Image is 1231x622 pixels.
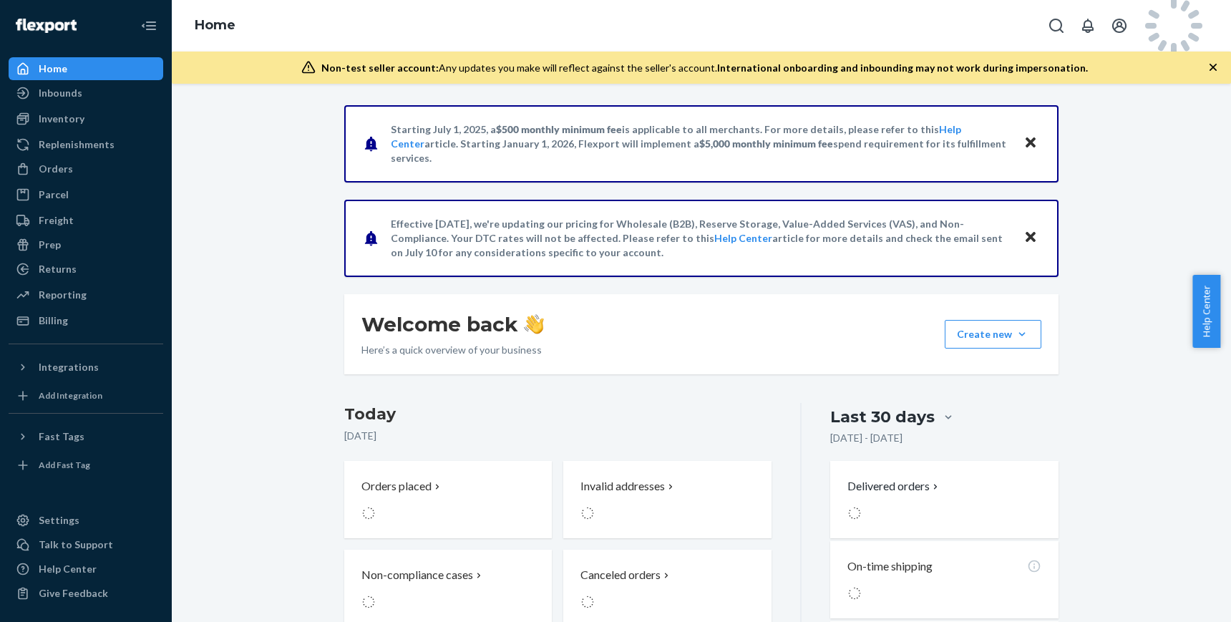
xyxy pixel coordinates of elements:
div: Orders [39,162,73,176]
a: Add Integration [9,384,163,407]
a: Inbounds [9,82,163,105]
p: Non-compliance cases [361,567,473,583]
a: Parcel [9,183,163,206]
h1: Welcome back [361,311,544,337]
div: Freight [39,213,74,228]
a: Help Center [714,232,772,244]
button: Open Search Box [1042,11,1071,40]
div: Inventory [39,112,84,126]
div: Give Feedback [39,586,108,601]
p: Here’s a quick overview of your business [361,343,544,357]
p: Starting July 1, 2025, a is applicable to all merchants. For more details, please refer to this a... [391,122,1010,165]
div: Returns [39,262,77,276]
button: Open account menu [1105,11,1134,40]
div: Help Center [39,562,97,576]
div: Reporting [39,288,87,302]
div: Add Fast Tag [39,459,90,471]
a: Orders [9,157,163,180]
p: On-time shipping [847,558,933,575]
div: Talk to Support [39,538,113,552]
a: Home [9,57,163,80]
button: Open notifications [1074,11,1102,40]
button: Integrations [9,356,163,379]
div: Inbounds [39,86,82,100]
a: Replenishments [9,133,163,156]
ol: breadcrumbs [183,5,247,47]
span: Non-test seller account: [321,62,439,74]
button: Close [1021,133,1040,154]
div: Add Integration [39,389,102,402]
span: $500 monthly minimum fee [496,123,622,135]
button: Create new [945,320,1041,349]
button: Give Feedback [9,582,163,605]
p: Invalid addresses [580,478,665,495]
div: Prep [39,238,61,252]
button: Close [1021,228,1040,248]
a: Home [195,17,235,33]
p: Orders placed [361,478,432,495]
a: Settings [9,509,163,532]
h3: Today [344,403,772,426]
img: hand-wave emoji [524,314,544,334]
a: Inventory [9,107,163,130]
button: Invalid addresses [563,461,771,538]
div: Last 30 days [830,406,935,428]
div: Home [39,62,67,76]
a: Prep [9,233,163,256]
div: Fast Tags [39,429,84,444]
a: Talk to Support [9,533,163,556]
button: Close Navigation [135,11,163,40]
a: Add Fast Tag [9,454,163,477]
button: Delivered orders [847,478,941,495]
button: Orders placed [344,461,552,538]
p: Canceled orders [580,567,661,583]
a: Help Center [9,558,163,580]
div: Billing [39,314,68,328]
div: Replenishments [39,137,115,152]
button: Fast Tags [9,425,163,448]
div: Integrations [39,360,99,374]
span: $5,000 monthly minimum fee [699,137,833,150]
a: Returns [9,258,163,281]
p: Effective [DATE], we're updating our pricing for Wholesale (B2B), Reserve Storage, Value-Added Se... [391,217,1010,260]
div: Any updates you make will reflect against the seller's account. [321,61,1088,75]
div: Parcel [39,188,69,202]
div: Settings [39,513,79,528]
a: Freight [9,209,163,232]
span: International onboarding and inbounding may not work during impersonation. [717,62,1088,74]
p: [DATE] [344,429,772,443]
a: Reporting [9,283,163,306]
p: [DATE] - [DATE] [830,431,902,445]
img: Flexport logo [16,19,77,33]
button: Help Center [1192,275,1220,348]
a: Billing [9,309,163,332]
